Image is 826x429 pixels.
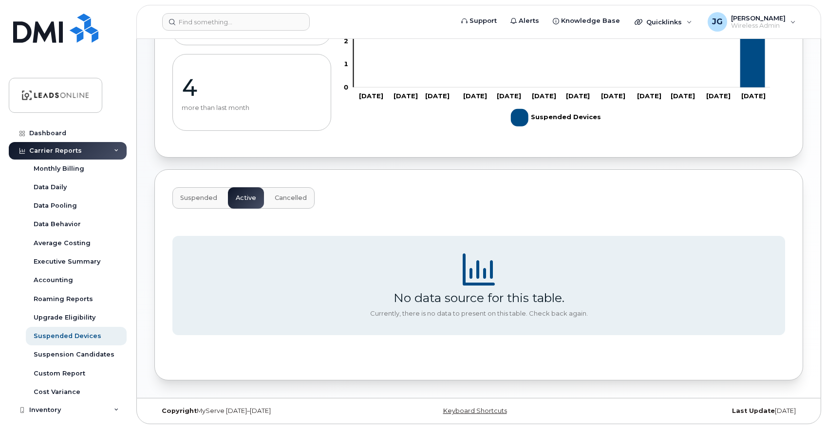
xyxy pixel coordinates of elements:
tspan: [DATE] [638,92,662,100]
span: Knowledge Base [561,16,620,26]
tspan: [DATE] [671,92,695,100]
span: Suspended [180,194,217,202]
strong: Copyright [162,407,197,414]
span: Quicklinks [646,18,682,26]
tspan: [DATE] [497,92,521,100]
g: Suspended Devices [511,105,601,130]
tspan: [DATE] [425,92,450,100]
p: more than last month [182,104,322,112]
tspan: [DATE] [463,92,488,100]
a: Support [454,11,504,31]
tspan: [DATE] [532,92,556,100]
span: Wireless Admin [731,22,786,30]
div: Joerg Graf [701,12,803,32]
p: 4 [182,73,322,102]
tspan: [DATE] [741,92,766,100]
div: [DATE] [587,407,803,415]
strong: Last Update [732,407,775,414]
tspan: 0 [344,83,348,91]
span: JG [712,16,723,28]
tspan: [DATE] [706,92,731,100]
a: Knowledge Base [546,11,627,31]
tspan: [DATE] [394,92,418,100]
input: Find something... [162,13,310,31]
a: Keyboard Shortcuts [443,407,507,414]
span: Cancelled [275,194,307,202]
div: Currently, there is no data to present on this table. Check back again. [370,310,588,318]
div: No data source for this table. [394,290,564,305]
div: Quicklinks [628,12,699,32]
g: Legend [511,105,601,130]
tspan: [DATE] [359,92,383,100]
span: [PERSON_NAME] [731,14,786,22]
a: Alerts [504,11,546,31]
tspan: 1 [344,60,348,68]
span: Support [469,16,497,26]
tspan: [DATE] [601,92,625,100]
span: Alerts [519,16,539,26]
div: MyServe [DATE]–[DATE] [154,407,371,415]
tspan: 2 [344,37,348,45]
tspan: [DATE] [566,92,590,100]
